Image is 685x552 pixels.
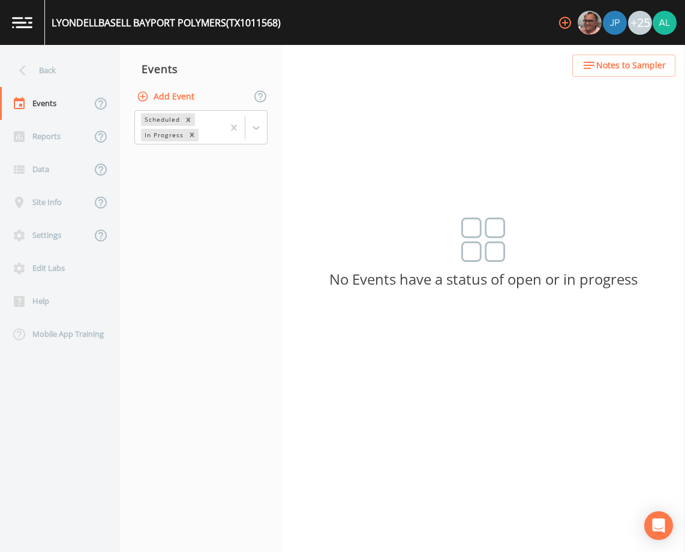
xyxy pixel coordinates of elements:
[596,58,666,73] span: Notes to Sampler
[653,11,677,35] img: 30a13df2a12044f58df5f6b7fda61338
[577,11,602,35] div: Mike Franklin
[602,11,627,35] div: Joshua gere Paul
[141,113,182,126] div: Scheduled
[134,86,199,108] button: Add Event
[578,11,602,35] img: e2d790fa78825a4bb76dcb6ab311d44c
[644,511,673,540] div: Open Intercom Messenger
[120,54,282,84] div: Events
[182,113,195,126] div: Remove Scheduled
[12,17,32,28] img: logo
[572,55,675,77] button: Notes to Sampler
[628,11,652,35] div: +25
[52,16,281,30] div: LYONDELLBASELL BAYPORT POLYMERS (TX1011568)
[141,129,185,141] div: In Progress
[282,274,685,285] p: No Events have a status of open or in progress
[185,129,199,141] div: Remove In Progress
[461,218,506,262] img: svg%3e
[603,11,627,35] img: 41241ef155101aa6d92a04480b0d0000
